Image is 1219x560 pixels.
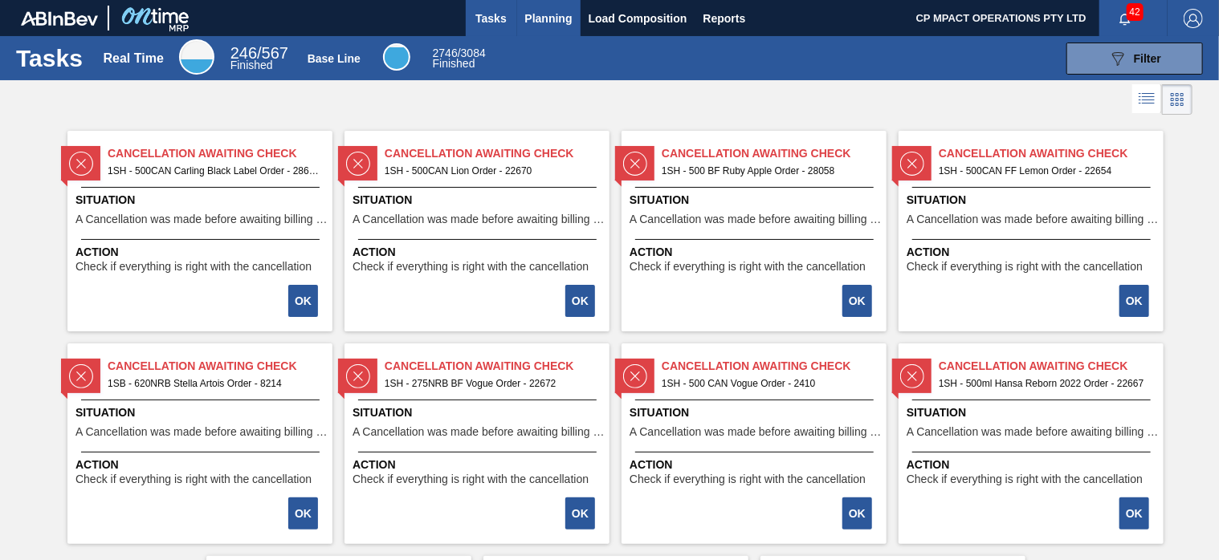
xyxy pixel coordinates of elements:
span: Check if everything is right with the cancellation [907,261,1143,273]
span: Planning [525,9,573,28]
div: Complete task: 2222825 [567,496,597,531]
span: Action [353,244,605,261]
span: 42 [1127,3,1144,21]
button: OK [288,285,318,317]
span: Situation [353,192,605,209]
span: A Cancellation was made before awaiting billing stage [630,213,883,225]
div: Complete task: 2222820 [567,283,597,319]
span: Situation [75,404,328,421]
span: 2746 [433,47,458,59]
span: Check if everything is right with the cancellation [630,473,866,485]
img: status [346,364,370,388]
div: Real Time [230,47,288,71]
span: Finished [230,59,273,71]
img: status [623,364,647,388]
div: Complete task: 2222824 [290,496,320,531]
span: Action [907,244,1160,261]
span: 1SH - 500ml Hansa Reborn 2022 Order - 22667 [939,375,1151,392]
span: / 3084 [433,47,486,59]
span: Situation [75,192,328,209]
div: Base Line [383,43,410,71]
button: OK [565,497,595,530]
span: Cancellation Awaiting Check [385,145,609,162]
div: Card Vision [1162,84,1192,115]
span: 1SH - 500 BF Ruby Apple Order - 28058 [662,162,874,180]
img: status [900,152,924,176]
span: Action [907,457,1160,473]
button: OK [1119,497,1149,530]
span: Finished [433,57,475,70]
div: List Vision [1132,84,1162,115]
img: Logout [1184,9,1203,28]
span: / 567 [230,44,288,62]
span: A Cancellation was made before awaiting billing stage [353,213,605,225]
span: Action [630,244,883,261]
span: 1SH - 500CAN Carling Black Label Order - 28615 [108,162,320,180]
button: OK [842,285,872,317]
img: status [69,152,93,176]
span: Reports [703,9,746,28]
span: Action [75,244,328,261]
div: Complete task: 2222821 [844,283,874,319]
span: Check if everything is right with the cancellation [630,261,866,273]
span: Action [630,457,883,473]
div: Complete task: 2222913 [1121,496,1151,531]
span: Cancellation Awaiting Check [385,358,609,375]
span: Situation [353,404,605,421]
span: Check if everything is right with the cancellation [75,473,312,485]
img: status [900,364,924,388]
span: 246 [230,44,257,62]
span: A Cancellation was made before awaiting billing stage [630,426,883,438]
div: Real Time [179,39,214,75]
span: Situation [630,192,883,209]
img: status [623,152,647,176]
span: A Cancellation was made before awaiting billing stage [353,426,605,438]
span: Cancellation Awaiting Check [939,145,1164,162]
div: Complete task: 2222822 [1121,283,1151,319]
button: OK [842,497,872,530]
span: Situation [907,192,1160,209]
h1: Tasks [16,49,83,67]
span: Filter [1134,52,1161,65]
button: Notifications [1099,7,1151,30]
button: Filter [1066,43,1203,75]
span: A Cancellation was made before awaiting billing stage [75,213,328,225]
span: 1SH - 500CAN Lion Order - 22670 [385,162,597,180]
span: Cancellation Awaiting Check [108,145,332,162]
span: A Cancellation was made before awaiting billing stage [907,426,1160,438]
span: Check if everything is right with the cancellation [907,473,1143,485]
span: Action [75,457,328,473]
span: 1SH - 500 CAN Vogue Order - 2410 [662,375,874,392]
img: TNhmsLtSVTkK8tSr43FrP2fwEKptu5GPRR3wAAAABJRU5ErkJggg== [21,11,98,26]
div: Base Line [308,52,361,65]
span: Situation [630,404,883,421]
span: Load Composition [589,9,687,28]
span: Cancellation Awaiting Check [939,358,1164,375]
div: Base Line [433,48,486,69]
span: Check if everything is right with the cancellation [353,261,589,273]
span: A Cancellation was made before awaiting billing stage [75,426,328,438]
span: Action [353,457,605,473]
div: Real Time [104,51,164,66]
div: Complete task: 2222818 [290,283,320,319]
span: A Cancellation was made before awaiting billing stage [907,213,1160,225]
span: Situation [907,404,1160,421]
img: status [69,364,93,388]
div: Complete task: 2222826 [844,496,874,531]
span: Check if everything is right with the cancellation [75,261,312,273]
span: Tasks [474,9,509,28]
button: OK [288,497,318,530]
span: Cancellation Awaiting Check [662,358,887,375]
span: Cancellation Awaiting Check [108,358,332,375]
span: 1SB - 620NRB Stella Artois Order - 8214 [108,375,320,392]
span: 1SH - 275NRB BF Vogue Order - 22672 [385,375,597,392]
span: Check if everything is right with the cancellation [353,473,589,485]
span: Cancellation Awaiting Check [662,145,887,162]
button: OK [565,285,595,317]
button: OK [1119,285,1149,317]
span: 1SH - 500CAN FF Lemon Order - 22654 [939,162,1151,180]
img: status [346,152,370,176]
